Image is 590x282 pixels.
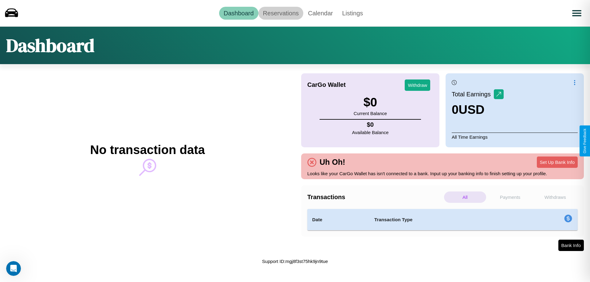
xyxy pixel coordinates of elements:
h4: $ 0 [352,121,389,128]
a: Dashboard [219,7,258,20]
a: Listings [337,7,368,20]
p: Looks like your CarGo Wallet has isn't connected to a bank. Input up your banking info to finish ... [307,169,578,178]
h4: CarGo Wallet [307,81,346,88]
h2: No transaction data [90,143,205,157]
h4: Transaction Type [374,216,514,223]
a: Reservations [258,7,304,20]
h4: Date [312,216,364,223]
button: Open menu [568,5,585,22]
h4: Transactions [307,194,442,201]
h3: 0 USD [452,103,504,117]
p: Available Balance [352,128,389,137]
table: simple table [307,209,578,230]
button: Set Up Bank Info [537,156,578,168]
div: Give Feedback [583,129,587,153]
h3: $ 0 [354,95,387,109]
button: Bank Info [558,240,584,251]
h1: Dashboard [6,33,94,58]
p: Support ID: mgj8f3st75hk9jn9tue [262,257,328,265]
p: All [444,191,486,203]
p: Total Earnings [452,89,494,100]
button: Withdraw [405,79,430,91]
p: Withdraws [534,191,576,203]
p: All Time Earnings [452,133,578,141]
h4: Uh Oh! [317,158,348,167]
a: Calendar [303,7,337,20]
iframe: Intercom live chat [6,261,21,276]
p: Current Balance [354,109,387,118]
p: Payments [489,191,531,203]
